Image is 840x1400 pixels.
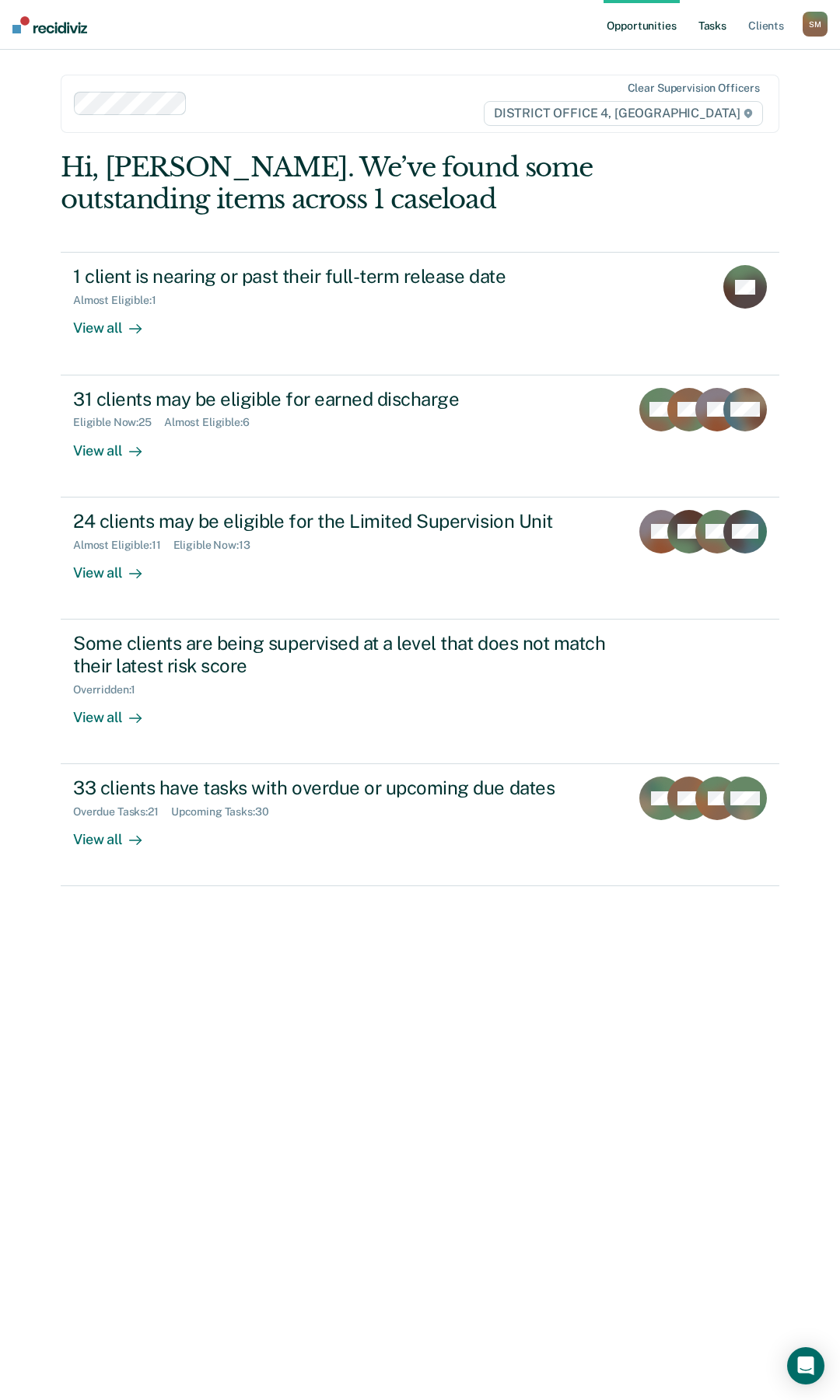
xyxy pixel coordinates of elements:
div: 1 client is nearing or past their full-term release date [73,265,619,288]
div: Overdue Tasks : 21 [73,805,171,819]
div: Open Intercom Messenger [787,1347,824,1384]
img: Recidiviz [12,16,87,33]
span: DISTRICT OFFICE 4, [GEOGRAPHIC_DATA] [484,101,763,126]
div: 33 clients have tasks with overdue or upcoming due dates [73,777,618,799]
div: Almost Eligible : 6 [164,416,262,429]
a: 24 clients may be eligible for the Limited Supervision UnitAlmost Eligible:11Eligible Now:13View all [61,498,779,620]
a: 31 clients may be eligible for earned dischargeEligible Now:25Almost Eligible:6View all [61,375,779,498]
a: Some clients are being supervised at a level that does not match their latest risk scoreOverridde... [61,620,779,764]
div: View all [73,429,160,459]
div: View all [73,819,160,849]
div: Almost Eligible : 11 [73,539,173,552]
div: S M [803,12,828,37]
a: 1 client is nearing or past their full-term release dateAlmost Eligible:1View all [61,252,779,375]
div: Overridden : 1 [73,683,148,697]
div: Eligible Now : 25 [73,416,164,429]
div: Upcoming Tasks : 30 [171,805,282,819]
div: View all [73,551,160,581]
div: Some clients are being supervised at a level that does not match their latest risk score [73,632,619,677]
div: 31 clients may be eligible for earned discharge [73,388,618,410]
div: View all [73,307,160,337]
div: Eligible Now : 13 [173,539,263,552]
div: View all [73,696,160,726]
div: Almost Eligible : 1 [73,294,169,307]
button: SM [803,12,828,37]
div: 24 clients may be eligible for the Limited Supervision Unit [73,510,618,532]
a: 33 clients have tasks with overdue or upcoming due datesOverdue Tasks:21Upcoming Tasks:30View all [61,764,779,886]
div: Clear supervision officers [628,82,760,95]
div: Hi, [PERSON_NAME]. We’ve found some outstanding items across 1 caseload [61,152,635,215]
